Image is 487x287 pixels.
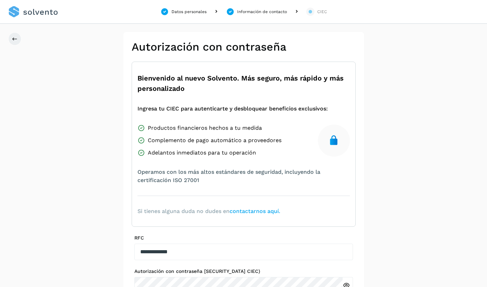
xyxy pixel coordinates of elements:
[148,124,262,132] span: Productos financieros hechos a tu medida
[134,268,353,274] label: Autorización con contraseña [SECURITY_DATA] CIEC)
[137,207,280,215] span: Si tienes alguna duda no dudes en
[137,168,350,184] span: Operamos con los más altos estándares de seguridad, incluyendo la certificación ISO 27001
[328,135,339,146] img: secure
[230,208,280,214] a: contactarnos aquí.
[134,235,353,241] label: RFC
[132,40,356,53] h2: Autorización con contraseña
[148,149,256,157] span: Adelantos inmediatos para tu operación
[317,9,327,15] div: CIEC
[237,9,287,15] div: Información de contacto
[148,136,281,145] span: Complemento de pago automático a proveedores
[137,73,350,94] span: Bienvenido al nuevo Solvento. Más seguro, más rápido y más personalizado
[137,105,328,113] span: Ingresa tu CIEC para autenticarte y desbloquear beneficios exclusivos:
[171,9,207,15] div: Datos personales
